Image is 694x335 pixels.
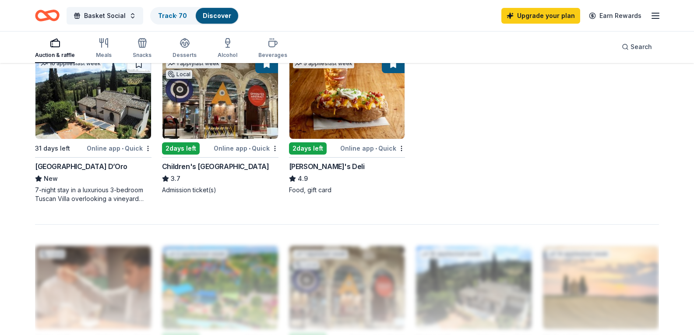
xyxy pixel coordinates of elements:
a: Upgrade your plan [501,8,580,24]
button: Basket Social [67,7,143,25]
button: Meals [96,34,112,63]
a: Earn Rewards [584,8,647,24]
div: 10 applies last week [39,59,102,68]
a: Discover [203,12,231,19]
a: Track· 70 [158,12,187,19]
div: [GEOGRAPHIC_DATA] D’Oro [35,161,127,172]
div: Desserts [173,52,197,59]
span: Search [631,42,652,52]
div: Online app Quick [340,143,405,154]
div: Meals [96,52,112,59]
span: • [122,145,123,152]
a: Image for Children's Museum of Pittsburgh1 applylast weekLocal2days leftOnline app•QuickChildren'... [162,55,278,194]
div: Alcohol [218,52,237,59]
button: Beverages [258,34,287,63]
button: Search [615,38,659,56]
span: • [375,145,377,152]
span: Basket Social [84,11,126,21]
div: Admission ticket(s) [162,186,278,194]
div: 5 applies last week [293,59,354,68]
div: 1 apply last week [166,59,221,68]
div: 31 days left [35,143,70,154]
a: Image for Villa Sogni D’Oro10 applieslast week31 days leftOnline app•Quick[GEOGRAPHIC_DATA] D’Oro... [35,55,151,203]
span: 3.7 [171,173,180,184]
div: Snacks [133,52,151,59]
div: [PERSON_NAME]'s Deli [289,161,365,172]
div: Online app Quick [87,143,151,154]
div: 2 days left [162,142,200,155]
span: 4.9 [298,173,308,184]
button: Track· 70Discover [150,7,239,25]
button: Alcohol [218,34,237,63]
div: Local [166,70,192,79]
span: New [44,173,58,184]
div: Auction & raffle [35,52,75,59]
button: Desserts [173,34,197,63]
img: Image for Villa Sogni D’Oro [35,56,151,139]
div: 7-night stay in a luxurious 3-bedroom Tuscan Villa overlooking a vineyard and the ancient walled ... [35,186,151,203]
div: Beverages [258,52,287,59]
div: 2 days left [289,142,327,155]
a: Home [35,5,60,26]
button: Snacks [133,34,151,63]
img: Image for Children's Museum of Pittsburgh [162,56,278,139]
span: • [249,145,250,152]
a: Image for Jason's Deli5 applieslast week2days leftOnline app•Quick[PERSON_NAME]'s Deli4.9Food, gi... [289,55,405,194]
img: Image for Jason's Deli [289,56,405,139]
div: Online app Quick [214,143,278,154]
div: Children's [GEOGRAPHIC_DATA] [162,161,269,172]
div: Food, gift card [289,186,405,194]
button: Auction & raffle [35,34,75,63]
